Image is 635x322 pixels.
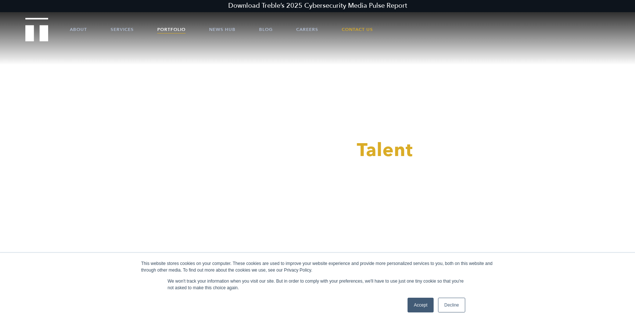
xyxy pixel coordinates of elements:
[357,138,413,163] span: Talent
[259,18,273,40] a: Blog
[111,18,134,40] a: Services
[408,298,434,312] a: Accept
[342,18,373,40] a: Contact Us
[438,298,465,312] a: Decline
[25,18,49,41] img: Treble logo
[296,18,318,40] a: Careers
[157,18,186,40] a: Portfolio
[70,18,87,40] a: About
[168,278,467,291] p: We won't track your information when you visit our site. But in order to comply with your prefere...
[209,18,236,40] a: News Hub
[141,260,494,273] div: This website stores cookies on your computer. These cookies are used to improve your website expe...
